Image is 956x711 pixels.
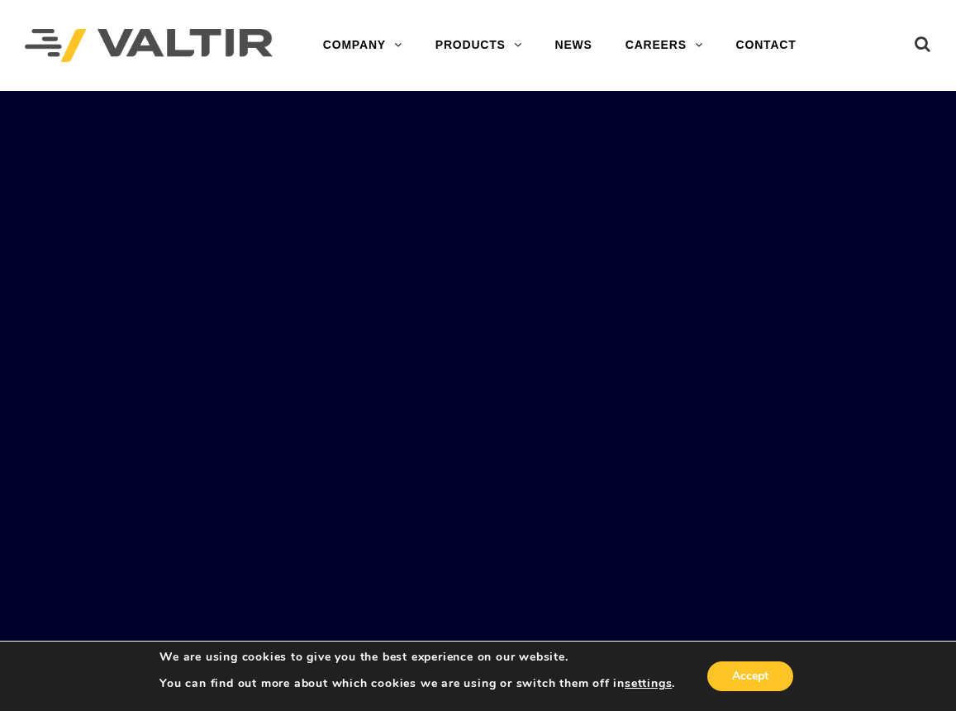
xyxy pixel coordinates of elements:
a: NEWS [539,29,609,62]
a: CAREERS [609,29,720,62]
a: PRODUCTS [419,29,539,62]
button: Accept [707,661,793,691]
a: CONTACT [720,29,813,62]
a: COMPANY [307,29,419,62]
button: settings [625,676,672,691]
img: Valtir [25,29,273,63]
p: We are using cookies to give you the best experience on our website. [159,650,675,665]
p: You can find out more about which cookies we are using or switch them off in . [159,676,675,691]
